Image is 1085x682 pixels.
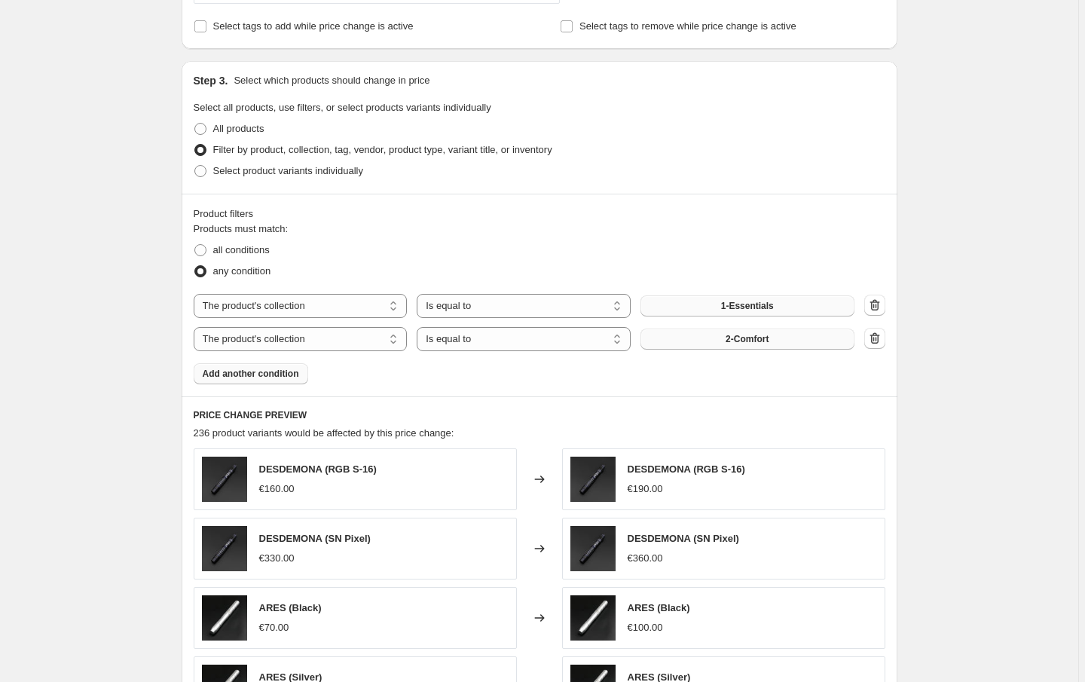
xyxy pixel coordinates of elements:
[213,165,363,176] span: Select product variants individually
[203,368,299,380] span: Add another condition
[202,457,247,502] img: 1_bbc8e675-53d5-4174-81e7-42deb01cc9d0_80x.jpg
[202,526,247,571] img: 1_bbc8e675-53d5-4174-81e7-42deb01cc9d0_80x.jpg
[213,123,264,134] span: All products
[234,73,429,88] p: Select which products should change in price
[213,244,270,255] span: all conditions
[213,20,414,32] span: Select tags to add while price change is active
[628,463,745,475] span: DESDEMONA (RGB S-16)
[628,602,690,613] span: ARES (Black)
[259,620,289,635] div: €70.00
[726,333,769,345] span: 2-Comfort
[259,602,322,613] span: ARES (Black)
[194,363,308,384] button: Add another condition
[628,620,663,635] div: €100.00
[640,329,854,350] button: 2-Comfort
[570,595,616,641] img: 14_1_80x.jpg
[259,551,295,566] div: €330.00
[202,595,247,641] img: 14_1_80x.jpg
[194,102,491,113] span: Select all products, use filters, or select products variants individually
[194,223,289,234] span: Products must match:
[640,295,854,317] button: 1-Essentials
[194,206,885,222] div: Product filters
[213,265,271,277] span: any condition
[259,463,377,475] span: DESDEMONA (RGB S-16)
[628,551,663,566] div: €360.00
[721,300,774,312] span: 1-Essentials
[259,482,295,497] div: €160.00
[194,427,454,439] span: 236 product variants would be affected by this price change:
[570,526,616,571] img: 1_bbc8e675-53d5-4174-81e7-42deb01cc9d0_80x.jpg
[628,533,739,544] span: DESDEMONA (SN Pixel)
[628,482,663,497] div: €190.00
[194,409,885,421] h6: PRICE CHANGE PREVIEW
[194,73,228,88] h2: Step 3.
[259,533,371,544] span: DESDEMONA (SN Pixel)
[570,457,616,502] img: 1_bbc8e675-53d5-4174-81e7-42deb01cc9d0_80x.jpg
[579,20,796,32] span: Select tags to remove while price change is active
[213,144,552,155] span: Filter by product, collection, tag, vendor, product type, variant title, or inventory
